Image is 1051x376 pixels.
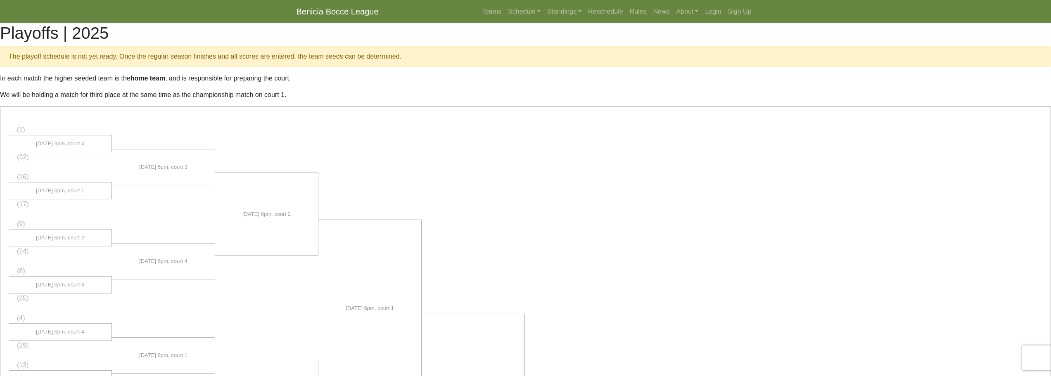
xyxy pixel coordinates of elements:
span: (13) [17,362,28,369]
a: Standings [544,3,585,20]
span: (25) [17,295,28,302]
span: [DATE] 6pm, court 1 [346,304,394,312]
span: (9) [17,220,25,227]
span: (1) [17,126,25,133]
a: About [673,3,702,20]
span: [DATE] 6pm, court 1 [36,187,84,195]
span: [DATE] 6pm, court 2 [242,210,291,218]
a: Teams [479,3,505,20]
a: Sign Up [725,3,755,20]
span: [DATE] 6pm, court 4 [139,257,187,265]
span: [DATE] 6pm, court 3 [36,281,84,289]
span: [DATE] 6pm, court 4 [36,140,84,148]
span: (32) [17,154,28,161]
a: Rules [626,3,650,20]
a: Schedule [505,3,544,20]
span: [DATE] 6pm, court 4 [36,328,84,336]
span: [DATE] 6pm, court 1 [139,351,187,359]
span: (24) [17,248,28,255]
span: (29) [17,342,28,349]
a: Login [702,3,724,20]
span: (17) [17,201,28,208]
a: Benicia Bocce League [297,3,379,20]
span: (4) [17,315,25,322]
strong: home team [130,75,165,82]
a: News [650,3,673,20]
span: [DATE] 6pm, court 3 [139,163,187,171]
a: Reschedule [585,3,626,20]
span: (8) [17,267,25,274]
span: (16) [17,173,28,180]
span: [DATE] 6pm, court 2 [36,234,84,242]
